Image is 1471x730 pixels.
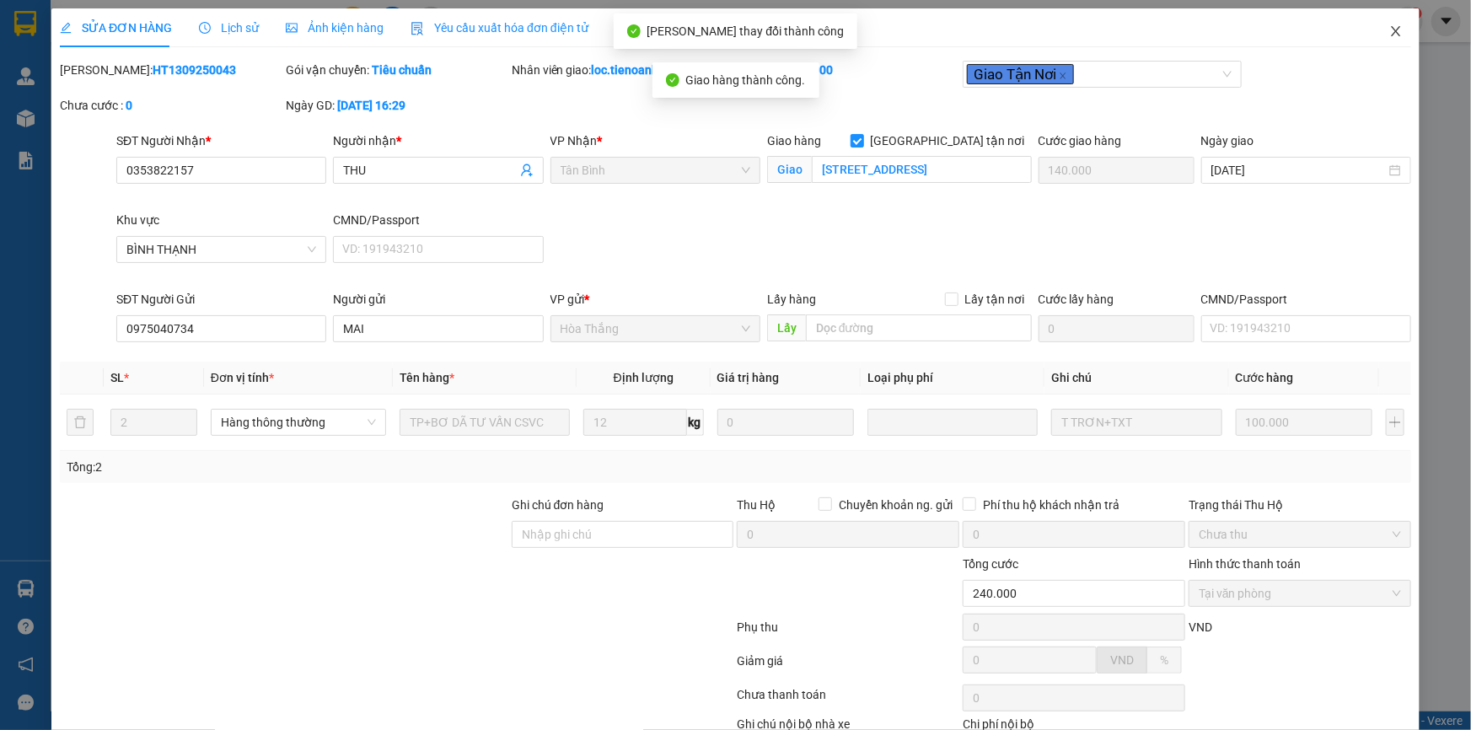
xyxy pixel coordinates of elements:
[1039,315,1195,342] input: Cước lấy hàng
[958,290,1032,309] span: Lấy tận nơi
[153,63,236,77] b: HT1309250043
[199,22,211,34] span: clock-circle
[1211,161,1386,180] input: Ngày giao
[1236,409,1373,436] input: 0
[60,22,72,34] span: edit
[286,21,384,35] span: Ảnh kiện hàng
[767,293,816,306] span: Lấy hàng
[116,290,326,309] div: SĐT Người Gửi
[767,314,806,341] span: Lấy
[116,211,326,229] div: Khu vực
[736,618,962,647] div: Phụ thu
[806,314,1032,341] input: Dọc đường
[736,652,962,681] div: Giảm giá
[286,61,508,79] div: Gói vận chuyển:
[67,409,94,436] button: delete
[963,557,1018,571] span: Tổng cước
[333,290,543,309] div: Người gửi
[832,496,959,514] span: Chuyển khoản ng. gửi
[60,21,172,35] span: SỬA ĐƠN HÀNG
[1039,293,1114,306] label: Cước lấy hàng
[1160,653,1168,667] span: %
[717,409,855,436] input: 0
[333,132,543,150] div: Người nhận
[286,96,508,115] div: Ngày GD:
[561,316,750,341] span: Hòa Thắng
[614,371,674,384] span: Định lượng
[717,371,780,384] span: Giá trị hàng
[1110,653,1134,667] span: VND
[512,521,734,548] input: Ghi chú đơn hàng
[1044,362,1228,395] th: Ghi chú
[411,22,424,35] img: icon
[736,685,962,715] div: Chưa thanh toán
[520,164,534,177] span: user-add
[550,134,598,148] span: VP Nhận
[737,498,776,512] span: Thu Hộ
[1201,134,1254,148] label: Ngày giao
[60,96,282,115] div: Chưa cước :
[60,61,282,79] div: [PERSON_NAME]:
[512,498,604,512] label: Ghi chú đơn hàng
[1201,290,1411,309] div: CMND/Passport
[221,410,376,435] span: Hàng thông thường
[647,24,845,38] span: [PERSON_NAME] thay đổi thành công
[1039,157,1195,184] input: Cước giao hàng
[333,211,543,229] div: CMND/Passport
[1059,72,1067,80] span: close
[767,134,821,148] span: Giao hàng
[400,409,570,436] input: VD: Bàn, Ghế
[1189,557,1301,571] label: Hình thức thanh toán
[812,156,1032,183] input: Giao tận nơi
[1051,409,1221,436] input: Ghi Chú
[126,237,316,262] span: BÌNH THẠNH
[666,73,679,87] span: check-circle
[550,290,760,309] div: VP gửi
[967,64,1074,84] span: Giao Tận Nơi
[1199,522,1401,547] span: Chưa thu
[687,409,704,436] span: kg
[737,61,959,79] div: Cước rồi :
[116,132,326,150] div: SĐT Người Nhận
[767,156,812,183] span: Giao
[110,371,124,384] span: SL
[1236,371,1294,384] span: Cước hàng
[211,371,274,384] span: Đơn vị tính
[627,24,641,38] span: check-circle
[1199,581,1401,606] span: Tại văn phòng
[686,73,806,87] span: Giao hàng thành công.
[1189,496,1411,514] div: Trạng thái Thu Hộ
[372,63,432,77] b: Tiêu chuẩn
[864,132,1032,150] span: [GEOGRAPHIC_DATA] tận nơi
[861,362,1044,395] th: Loại phụ phí
[411,21,588,35] span: Yêu cầu xuất hóa đơn điện tử
[1389,24,1403,38] span: close
[512,61,734,79] div: Nhân viên giao:
[400,371,454,384] span: Tên hàng
[976,496,1126,514] span: Phí thu hộ khách nhận trả
[337,99,405,112] b: [DATE] 16:29
[561,158,750,183] span: Tân Bình
[1386,409,1404,436] button: plus
[199,21,259,35] span: Lịch sử
[67,458,568,476] div: Tổng: 2
[126,99,132,112] b: 0
[1189,620,1212,634] span: VND
[592,63,659,77] b: loc.tienoanh
[1039,134,1122,148] label: Cước giao hàng
[1372,8,1420,56] button: Close
[286,22,298,34] span: picture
